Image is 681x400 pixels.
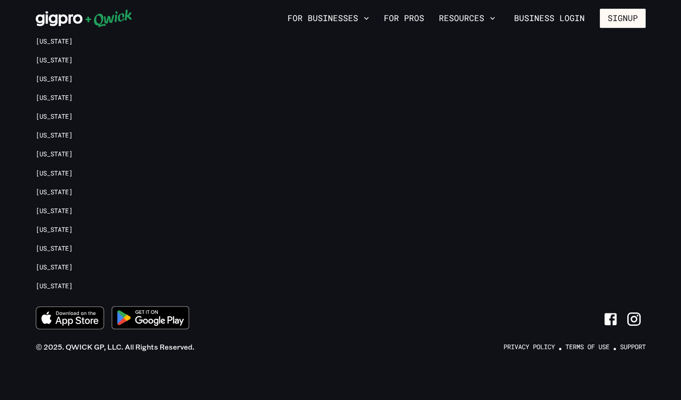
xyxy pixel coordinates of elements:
[504,343,555,351] a: Privacy Policy
[36,207,72,215] a: [US_STATE]
[435,11,499,26] button: Resources
[565,343,609,351] a: Terms of Use
[36,37,72,46] a: [US_STATE]
[36,342,194,351] span: © 2025. QWICK GP, LLC. All Rights Reserved.
[36,188,72,197] a: [US_STATE]
[600,9,646,28] button: Signup
[36,75,72,83] a: [US_STATE]
[36,56,72,65] a: [US_STATE]
[36,131,72,140] a: [US_STATE]
[284,11,373,26] button: For Businesses
[620,343,646,351] a: Support
[36,307,105,332] a: Download on the App Store
[506,9,592,28] a: Business Login
[622,307,646,331] a: Link to Instagram
[36,93,72,102] a: [US_STATE]
[613,337,616,356] span: ·
[106,301,195,335] img: Get it on Google Play
[36,169,72,178] a: [US_STATE]
[559,337,562,356] span: ·
[36,282,72,290] a: [US_STATE]
[380,11,428,26] a: For Pros
[599,307,622,331] a: Link to Facebook
[36,263,72,272] a: [US_STATE]
[36,225,72,234] a: [US_STATE]
[36,150,72,159] a: [US_STATE]
[36,244,72,253] a: [US_STATE]
[36,112,72,121] a: [US_STATE]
